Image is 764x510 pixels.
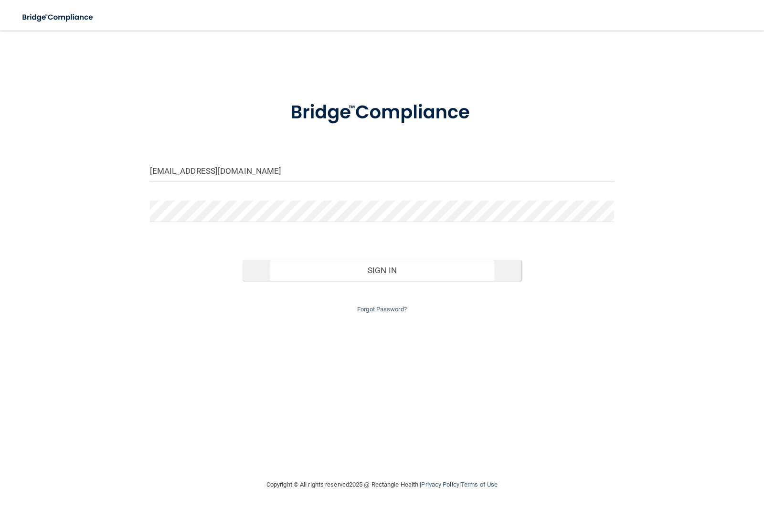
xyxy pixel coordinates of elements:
[599,443,753,481] iframe: Drift Widget Chat Controller
[208,469,556,500] div: Copyright © All rights reserved 2025 @ Rectangle Health | |
[421,481,459,488] a: Privacy Policy
[357,306,407,313] a: Forgot Password?
[243,260,521,281] button: Sign In
[14,8,102,27] img: bridge_compliance_login_screen.278c3ca4.svg
[150,160,615,182] input: Email
[271,88,493,138] img: bridge_compliance_login_screen.278c3ca4.svg
[461,481,498,488] a: Terms of Use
